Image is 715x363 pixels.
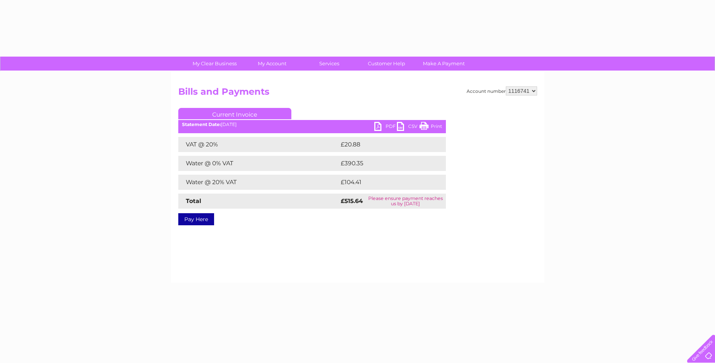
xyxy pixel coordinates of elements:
a: PDF [374,122,397,133]
a: Print [420,122,442,133]
a: Pay Here [178,213,214,225]
h2: Bills and Payments [178,86,537,101]
td: Water @ 20% VAT [178,175,339,190]
a: Make A Payment [413,57,475,71]
a: My Clear Business [184,57,246,71]
b: Statement Date: [182,122,221,127]
strong: £515.64 [341,197,363,205]
td: VAT @ 20% [178,137,339,152]
strong: Total [186,197,201,205]
td: £104.41 [339,175,432,190]
td: £390.35 [339,156,433,171]
a: Customer Help [355,57,418,71]
div: Account number [467,86,537,95]
td: £20.88 [339,137,431,152]
td: Please ensure payment reaches us by [DATE] [365,194,446,209]
a: Current Invoice [178,108,291,119]
a: Services [298,57,360,71]
div: [DATE] [178,122,446,127]
td: Water @ 0% VAT [178,156,339,171]
a: My Account [241,57,303,71]
a: CSV [397,122,420,133]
